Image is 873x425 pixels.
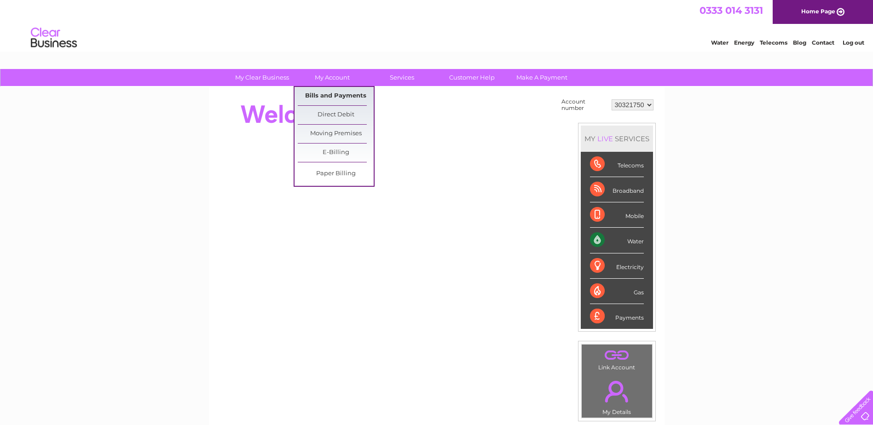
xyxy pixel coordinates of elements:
[734,39,754,46] a: Energy
[711,39,728,46] a: Water
[590,177,644,202] div: Broadband
[793,39,806,46] a: Blog
[812,39,834,46] a: Contact
[220,5,654,45] div: Clear Business is a trading name of Verastar Limited (registered in [GEOGRAPHIC_DATA] No. 3667643...
[590,304,644,329] div: Payments
[298,144,374,162] a: E-Billing
[581,126,653,152] div: MY SERVICES
[434,69,510,86] a: Customer Help
[559,96,609,114] td: Account number
[590,202,644,228] div: Mobile
[590,279,644,304] div: Gas
[364,69,440,86] a: Services
[700,5,763,16] a: 0333 014 3131
[760,39,787,46] a: Telecoms
[294,69,370,86] a: My Account
[590,253,644,279] div: Electricity
[584,347,650,363] a: .
[581,373,653,418] td: My Details
[298,87,374,105] a: Bills and Payments
[504,69,580,86] a: Make A Payment
[298,106,374,124] a: Direct Debit
[595,134,615,143] div: LIVE
[590,152,644,177] div: Telecoms
[298,165,374,183] a: Paper Billing
[584,375,650,408] a: .
[224,69,300,86] a: My Clear Business
[843,39,864,46] a: Log out
[581,344,653,373] td: Link Account
[30,24,77,52] img: logo.png
[298,125,374,143] a: Moving Premises
[590,228,644,253] div: Water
